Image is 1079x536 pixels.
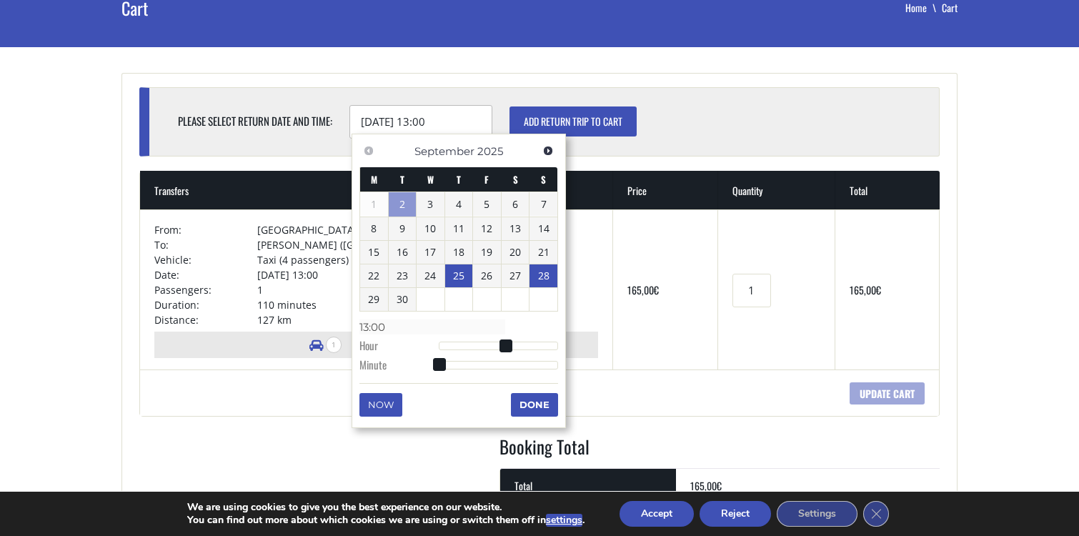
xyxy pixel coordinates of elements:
td: [GEOGRAPHIC_DATA] [257,222,598,237]
span: Sunday [541,172,546,187]
button: Settings [777,501,857,527]
td: [PERSON_NAME] ([GEOGRAPHIC_DATA]) [257,237,598,252]
span: Monday [371,172,377,187]
td: [DATE] 13:00 [257,267,598,282]
dt: Minute [359,357,439,376]
a: 11 [445,217,473,240]
a: 22 [360,264,388,287]
td: Passengers: [154,282,257,297]
a: 5 [473,193,501,216]
a: 24 [417,264,444,287]
label: Please select return date and time: [178,114,332,129]
th: Transfers [140,171,613,209]
td: Vehicle: [154,252,257,267]
a: 4 [445,193,473,216]
a: 25 [445,264,473,287]
a: 3 [417,193,444,216]
li: Cart [942,1,958,15]
th: Quantity [718,171,835,209]
a: 14 [529,217,557,240]
a: 20 [502,241,529,264]
a: 10 [417,217,444,240]
td: Date: [154,267,257,282]
span: 1 [360,193,388,216]
span: Friday [484,172,489,187]
a: 26 [473,264,501,287]
bdi: 165,00 [690,478,722,493]
p: You can find out more about which cookies we are using or switch them off in . [187,514,585,527]
li: Number of vehicles [302,332,349,358]
td: 127 km [257,312,598,327]
th: Total [835,171,940,209]
a: 28 [529,264,557,287]
a: 6 [502,193,529,216]
a: 23 [389,264,417,287]
input: Transfers quantity [732,274,771,307]
span: September [414,144,474,158]
a: 7 [529,193,557,216]
span: 2025 [477,144,503,158]
button: settings [546,514,582,527]
span: Next [542,145,554,157]
button: Done [511,393,558,416]
a: 30 [389,288,417,311]
span: Previous [363,145,374,157]
th: Total [500,468,676,503]
td: From: [154,222,257,237]
button: Now [359,393,402,416]
td: Distance: [154,312,257,327]
a: Next [539,142,558,161]
button: Close GDPR Cookie Banner [863,501,889,527]
span: Tuesday [400,172,404,187]
bdi: 165,00 [850,282,881,297]
a: 13 [502,217,529,240]
span: € [717,478,722,493]
span: € [654,282,659,297]
a: Previous [359,142,379,161]
a: 29 [360,288,388,311]
a: 15 [360,241,388,264]
span: Thursday [457,172,461,187]
a: 19 [473,241,501,264]
a: 8 [360,217,388,240]
bdi: 165,00 [627,282,659,297]
td: 110 minutes [257,297,598,312]
a: 17 [417,241,444,264]
a: 2 [389,192,417,217]
button: Reject [700,501,771,527]
input: Add return trip to cart [509,106,637,137]
a: 9 [389,217,417,240]
button: Accept [620,501,694,527]
a: 18 [445,241,473,264]
td: Taxi (4 passengers) Mercedes E Class [257,252,598,267]
a: 21 [529,241,557,264]
a: 12 [473,217,501,240]
h2: Booking Total [499,434,940,468]
span: 1 [326,337,342,353]
p: We are using cookies to give you the best experience on our website. [187,501,585,514]
input: Update cart [850,382,925,405]
th: Price [613,171,717,209]
dt: Hour [359,338,439,357]
a: 16 [389,241,417,264]
td: To: [154,237,257,252]
span: Wednesday [427,172,434,187]
td: 1 [257,282,598,297]
span: € [876,282,881,297]
td: Duration: [154,297,257,312]
span: Saturday [513,172,518,187]
a: 27 [502,264,529,287]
